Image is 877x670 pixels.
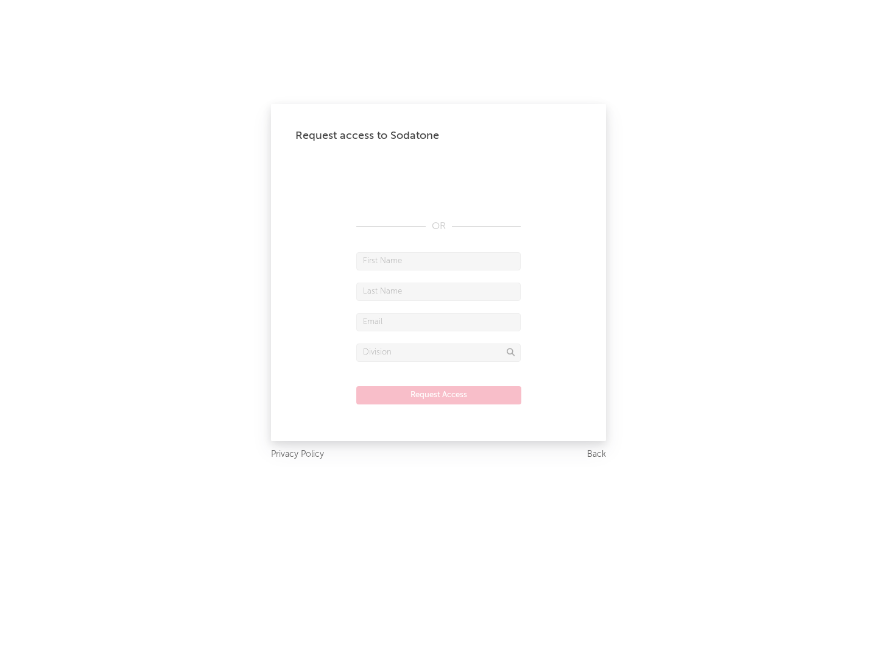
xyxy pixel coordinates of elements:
input: First Name [356,252,521,270]
input: Division [356,344,521,362]
a: Back [587,447,606,462]
div: Request access to Sodatone [295,129,582,143]
input: Last Name [356,283,521,301]
button: Request Access [356,386,521,404]
input: Email [356,313,521,331]
a: Privacy Policy [271,447,324,462]
div: OR [356,219,521,234]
